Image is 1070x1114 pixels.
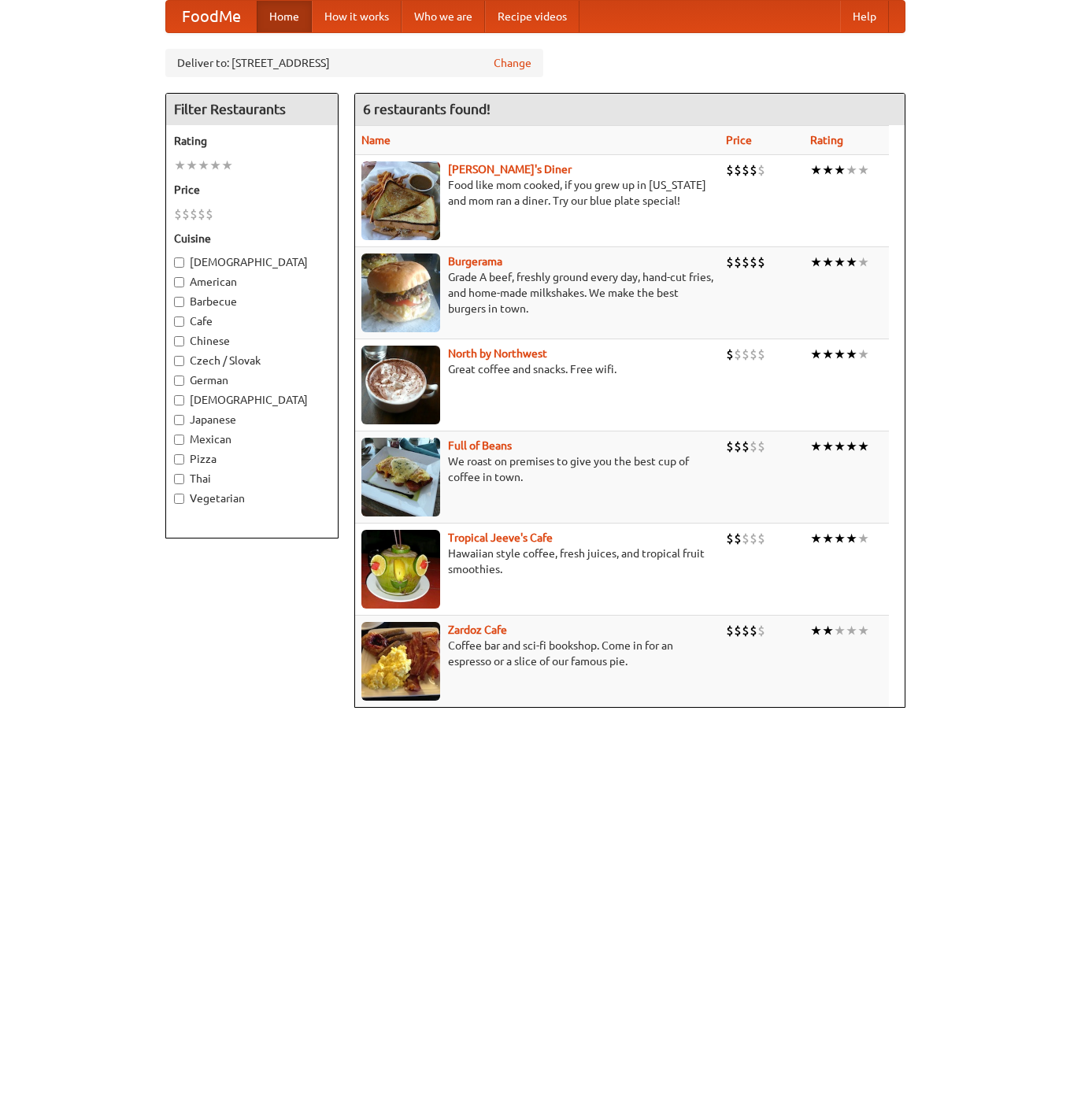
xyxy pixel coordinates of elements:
[810,134,843,146] a: Rating
[190,205,198,223] li: $
[361,134,391,146] a: Name
[846,530,857,547] li: ★
[834,438,846,455] li: ★
[174,294,330,309] label: Barbecue
[174,490,330,506] label: Vegetarian
[857,254,869,271] li: ★
[846,161,857,179] li: ★
[857,161,869,179] li: ★
[822,438,834,455] li: ★
[857,438,869,455] li: ★
[750,346,757,363] li: $
[174,372,330,388] label: German
[221,157,233,174] li: ★
[363,102,491,117] ng-pluralize: 6 restaurants found!
[174,336,184,346] input: Chinese
[757,346,765,363] li: $
[846,438,857,455] li: ★
[174,356,184,366] input: Czech / Slovak
[361,269,713,316] p: Grade A beef, freshly ground every day, hand-cut fries, and home-made milkshakes. We make the bes...
[485,1,579,32] a: Recipe videos
[846,346,857,363] li: ★
[742,530,750,547] li: $
[494,55,531,71] a: Change
[198,205,205,223] li: $
[174,257,184,268] input: [DEMOGRAPHIC_DATA]
[742,161,750,179] li: $
[174,415,184,425] input: Japanese
[834,254,846,271] li: ★
[822,254,834,271] li: ★
[198,157,209,174] li: ★
[174,205,182,223] li: $
[361,438,440,516] img: beans.jpg
[361,453,713,485] p: We roast on premises to give you the best cup of coffee in town.
[165,49,543,77] div: Deliver to: [STREET_ADDRESS]
[726,134,752,146] a: Price
[174,451,330,467] label: Pizza
[846,254,857,271] li: ★
[174,471,330,487] label: Thai
[810,438,822,455] li: ★
[726,530,734,547] li: $
[448,163,572,176] b: [PERSON_NAME]'s Diner
[174,395,184,405] input: [DEMOGRAPHIC_DATA]
[174,353,330,368] label: Czech / Slovak
[174,474,184,484] input: Thai
[834,530,846,547] li: ★
[174,316,184,327] input: Cafe
[312,1,402,32] a: How it works
[734,438,742,455] li: $
[840,1,889,32] a: Help
[205,205,213,223] li: $
[361,622,440,701] img: zardoz.jpg
[726,438,734,455] li: $
[822,346,834,363] li: ★
[361,638,713,669] p: Coffee bar and sci-fi bookshop. Come in for an espresso or a slice of our famous pie.
[186,157,198,174] li: ★
[174,333,330,349] label: Chinese
[174,182,330,198] h5: Price
[810,161,822,179] li: ★
[448,255,502,268] b: Burgerama
[810,530,822,547] li: ★
[750,622,757,639] li: $
[834,161,846,179] li: ★
[742,622,750,639] li: $
[174,313,330,329] label: Cafe
[182,205,190,223] li: $
[174,392,330,408] label: [DEMOGRAPHIC_DATA]
[361,346,440,424] img: north.jpg
[174,157,186,174] li: ★
[174,277,184,287] input: American
[361,254,440,332] img: burgerama.jpg
[174,376,184,386] input: German
[757,438,765,455] li: $
[822,622,834,639] li: ★
[448,439,512,452] a: Full of Beans
[166,1,257,32] a: FoodMe
[857,530,869,547] li: ★
[822,530,834,547] li: ★
[857,622,869,639] li: ★
[742,254,750,271] li: $
[448,347,547,360] a: North by Northwest
[810,622,822,639] li: ★
[846,622,857,639] li: ★
[757,622,765,639] li: $
[448,624,507,636] a: Zardoz Cafe
[734,530,742,547] li: $
[834,346,846,363] li: ★
[174,274,330,290] label: American
[448,531,553,544] a: Tropical Jeeve's Cafe
[757,161,765,179] li: $
[857,346,869,363] li: ★
[361,161,440,240] img: sallys.jpg
[734,346,742,363] li: $
[361,530,440,609] img: jeeves.jpg
[174,494,184,504] input: Vegetarian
